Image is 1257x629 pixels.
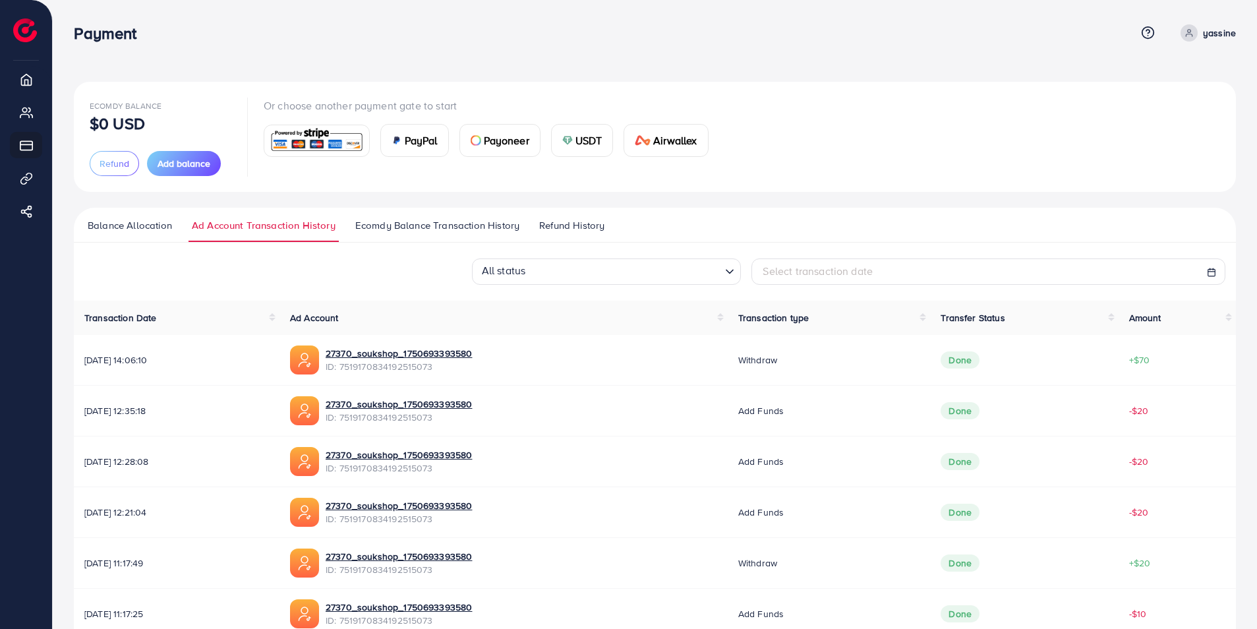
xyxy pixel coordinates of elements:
span: [DATE] 14:06:10 [84,353,269,367]
a: cardPayoneer [459,124,541,157]
h3: Payment [74,24,147,43]
button: Add balance [147,151,221,176]
span: Transaction Date [84,311,157,324]
span: Refund History [539,218,604,233]
span: [DATE] 11:17:25 [84,607,269,620]
a: 27370_soukshop_1750693393580 [326,550,472,563]
span: Add balance [158,157,210,170]
span: Withdraw [738,556,777,570]
span: Ad Account Transaction History [192,218,336,233]
span: [DATE] 12:21:04 [84,506,269,519]
span: -$10 [1129,607,1147,620]
a: 27370_soukshop_1750693393580 [326,448,472,462]
span: Transfer Status [941,311,1005,324]
span: Done [941,402,979,419]
span: Ecomdy Balance Transaction History [355,218,519,233]
input: Search for option [529,260,720,282]
p: $0 USD [90,115,145,131]
img: ic-ads-acc.e4c84228.svg [290,498,319,527]
iframe: Chat [1201,570,1247,619]
a: 27370_soukshop_1750693393580 [326,347,472,360]
a: card [264,125,370,157]
span: [DATE] 11:17:49 [84,556,269,570]
span: ID: 7519170834192515073 [326,462,472,475]
span: ID: 7519170834192515073 [326,512,472,525]
img: ic-ads-acc.e4c84228.svg [290,599,319,628]
span: Amount [1129,311,1161,324]
a: 27370_soukshop_1750693393580 [326,499,472,512]
a: cardUSDT [551,124,614,157]
span: ID: 7519170834192515073 [326,411,472,424]
img: logo [13,18,37,42]
span: Ad Account [290,311,339,324]
img: card [635,135,651,146]
img: ic-ads-acc.e4c84228.svg [290,345,319,374]
a: 27370_soukshop_1750693393580 [326,398,472,411]
img: card [562,135,573,146]
button: Refund [90,151,139,176]
span: Select transaction date [763,264,873,278]
span: Done [941,351,979,369]
span: [DATE] 12:28:08 [84,455,269,468]
span: Add funds [738,455,784,468]
span: +$20 [1129,556,1151,570]
span: Withdraw [738,353,777,367]
span: Ecomdy Balance [90,100,161,111]
span: Payoneer [484,133,529,148]
img: card [268,127,365,155]
span: ID: 7519170834192515073 [326,563,472,576]
a: 27370_soukshop_1750693393580 [326,601,472,614]
span: Done [941,554,979,572]
p: yassine [1203,25,1236,41]
span: USDT [575,133,602,148]
span: Transaction type [738,311,809,324]
img: card [471,135,481,146]
img: ic-ads-acc.e4c84228.svg [290,447,319,476]
span: Add funds [738,404,784,417]
img: ic-ads-acc.e4c84228.svg [290,549,319,578]
p: Or choose another payment gate to start [264,98,719,113]
span: PayPal [405,133,438,148]
a: cardPayPal [380,124,449,157]
span: All status [479,260,529,282]
img: ic-ads-acc.e4c84228.svg [290,396,319,425]
span: Airwallex [653,133,697,148]
span: Done [941,453,979,470]
a: cardAirwallex [624,124,708,157]
span: [DATE] 12:35:18 [84,404,269,417]
a: yassine [1175,24,1236,42]
span: -$20 [1129,506,1149,519]
img: card [392,135,402,146]
span: ID: 7519170834192515073 [326,360,472,373]
span: Refund [100,157,129,170]
span: ID: 7519170834192515073 [326,614,472,627]
span: Add funds [738,607,784,620]
span: Done [941,504,979,521]
span: -$20 [1129,404,1149,417]
span: Add funds [738,506,784,519]
span: +$70 [1129,353,1150,367]
div: Search for option [472,258,742,285]
span: Balance Allocation [88,218,172,233]
span: -$20 [1129,455,1149,468]
span: Done [941,605,979,622]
